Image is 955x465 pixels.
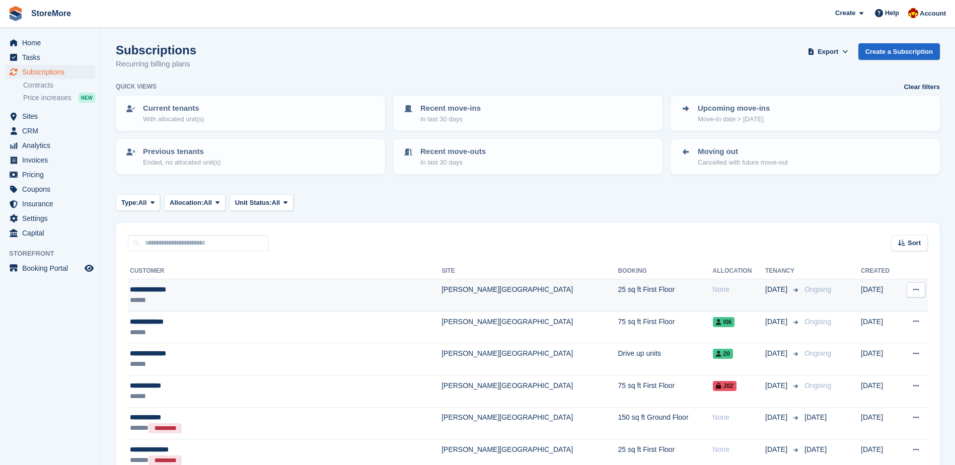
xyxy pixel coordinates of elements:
[861,279,900,312] td: [DATE]
[698,103,770,114] p: Upcoming move-ins
[861,263,900,279] th: Created
[394,97,662,130] a: Recent move-ins In last 30 days
[23,81,95,90] a: Contracts
[698,158,788,168] p: Cancelled with future move-out
[117,140,384,173] a: Previous tenants Ended, no allocated unit(s)
[804,413,827,421] span: [DATE]
[5,50,95,64] a: menu
[5,211,95,225] a: menu
[618,343,712,375] td: Drive up units
[5,197,95,211] a: menu
[8,6,23,21] img: stora-icon-8386f47178a22dfd0bd8f6a31ec36ba5ce8667c1dd55bd0f319d3a0aa187defe.svg
[22,168,83,182] span: Pricing
[23,92,95,103] a: Price increases NEW
[143,146,221,158] p: Previous tenants
[22,65,83,79] span: Subscriptions
[128,263,442,279] th: Customer
[5,65,95,79] a: menu
[420,158,486,168] p: In last 30 days
[420,103,481,114] p: Recent move-ins
[908,8,918,18] img: Store More Team
[713,412,765,423] div: None
[83,262,95,274] a: Preview store
[116,82,157,91] h6: Quick views
[885,8,899,18] span: Help
[420,146,486,158] p: Recent move-outs
[22,124,83,138] span: CRM
[861,407,900,439] td: [DATE]
[5,36,95,50] a: menu
[765,317,789,327] span: [DATE]
[442,263,618,279] th: Site
[442,407,618,439] td: [PERSON_NAME][GEOGRAPHIC_DATA]
[143,114,204,124] p: With allocated unit(s)
[618,375,712,407] td: 75 sq ft First Floor
[117,97,384,130] a: Current tenants With allocated unit(s)
[713,317,735,327] span: I06
[861,311,900,343] td: [DATE]
[235,198,272,208] span: Unit Status:
[116,58,196,70] p: Recurring billing plans
[5,109,95,123] a: menu
[121,198,138,208] span: Type:
[804,445,827,453] span: [DATE]
[22,226,83,240] span: Capital
[765,284,789,295] span: [DATE]
[858,43,940,60] a: Create a Subscription
[908,238,921,248] span: Sort
[765,444,789,455] span: [DATE]
[5,182,95,196] a: menu
[698,146,788,158] p: Moving out
[765,348,789,359] span: [DATE]
[672,97,939,130] a: Upcoming move-ins Move-in date > [DATE]
[765,263,800,279] th: Tenancy
[713,381,737,391] span: J02
[765,380,789,391] span: [DATE]
[27,5,75,22] a: StoreMore
[22,153,83,167] span: Invoices
[713,284,765,295] div: None
[5,124,95,138] a: menu
[9,249,100,259] span: Storefront
[804,285,831,293] span: Ongoing
[22,109,83,123] span: Sites
[23,93,71,103] span: Price increases
[5,226,95,240] a: menu
[22,211,83,225] span: Settings
[442,375,618,407] td: [PERSON_NAME][GEOGRAPHIC_DATA]
[79,93,95,103] div: NEW
[804,381,831,390] span: Ongoing
[272,198,280,208] span: All
[904,82,940,92] a: Clear filters
[861,375,900,407] td: [DATE]
[861,343,900,375] td: [DATE]
[442,279,618,312] td: [PERSON_NAME][GEOGRAPHIC_DATA]
[22,182,83,196] span: Coupons
[5,153,95,167] a: menu
[835,8,855,18] span: Create
[143,158,221,168] p: Ended, no allocated unit(s)
[818,47,838,57] span: Export
[442,311,618,343] td: [PERSON_NAME][GEOGRAPHIC_DATA]
[806,43,850,60] button: Export
[22,36,83,50] span: Home
[713,444,765,455] div: None
[170,198,203,208] span: Allocation:
[22,261,83,275] span: Booking Portal
[672,140,939,173] a: Moving out Cancelled with future move-out
[765,412,789,423] span: [DATE]
[442,343,618,375] td: [PERSON_NAME][GEOGRAPHIC_DATA]
[22,197,83,211] span: Insurance
[920,9,946,19] span: Account
[22,138,83,152] span: Analytics
[804,318,831,326] span: Ongoing
[618,279,712,312] td: 25 sq ft First Floor
[713,349,733,359] span: 20
[143,103,204,114] p: Current tenants
[230,194,293,211] button: Unit Status: All
[5,138,95,152] a: menu
[116,194,160,211] button: Type: All
[394,140,662,173] a: Recent move-outs In last 30 days
[203,198,212,208] span: All
[22,50,83,64] span: Tasks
